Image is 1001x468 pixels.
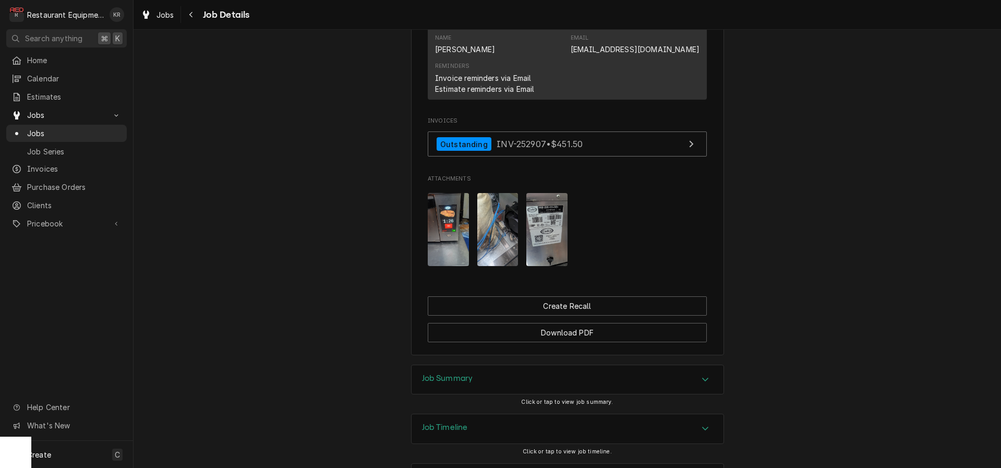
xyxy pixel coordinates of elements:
[27,146,122,157] span: Job Series
[428,117,707,162] div: Invoices
[101,33,108,44] span: ⌘
[412,414,723,443] button: Accordion Details Expand Trigger
[115,449,120,460] span: C
[411,365,724,395] div: Job Summary
[6,143,127,160] a: Job Series
[435,44,495,55] div: [PERSON_NAME]
[428,175,707,183] span: Attachments
[6,70,127,87] a: Calendar
[27,420,120,431] span: What's New
[27,218,106,229] span: Pricebook
[6,215,127,232] a: Go to Pricebook
[27,9,104,20] div: Restaurant Equipment Diagnostics
[6,160,127,177] a: Invoices
[27,91,122,102] span: Estimates
[27,402,120,413] span: Help Center
[571,45,700,54] a: [EMAIL_ADDRESS][DOMAIN_NAME]
[6,125,127,142] a: Jobs
[412,365,723,394] button: Accordion Details Expand Trigger
[428,193,469,266] img: FIFFloYxQKkmcSNNno4E
[437,137,491,151] div: Outstanding
[156,9,174,20] span: Jobs
[6,52,127,69] a: Home
[27,450,51,459] span: Create
[571,34,589,42] div: Email
[27,128,122,139] span: Jobs
[6,197,127,214] a: Clients
[27,182,122,193] span: Purchase Orders
[183,6,200,23] button: Navigate back
[435,34,452,42] div: Name
[435,62,469,70] div: Reminders
[428,316,707,342] div: Button Group Row
[9,7,24,22] div: R
[428,296,707,342] div: Button Group
[137,6,178,23] a: Jobs
[6,88,127,105] a: Estimates
[571,34,700,55] div: Email
[27,200,122,211] span: Clients
[521,399,613,405] span: Click or tap to view job summary.
[428,185,707,274] span: Attachments
[25,33,82,44] span: Search anything
[435,62,534,94] div: Reminders
[6,417,127,434] a: Go to What's New
[115,33,120,44] span: K
[9,7,24,22] div: Restaurant Equipment Diagnostics's Avatar
[27,55,122,66] span: Home
[526,193,568,266] img: SHvkhTpR1anY15HRlBQe
[435,73,531,83] div: Invoice reminders via Email
[428,18,707,104] div: Client Contact
[428,175,707,274] div: Attachments
[428,131,707,157] a: View Invoice
[422,374,473,383] h3: Job Summary
[435,34,495,55] div: Name
[412,414,723,443] div: Accordion Header
[6,29,127,47] button: Search anything⌘K
[477,193,518,266] img: 2XZXutxHSFqAiODfW1sL
[6,106,127,124] a: Go to Jobs
[428,28,707,104] div: Client Contact List
[497,139,583,149] span: INV-252907 • $451.50
[422,423,468,433] h3: Job Timeline
[428,296,707,316] button: Create Recall
[110,7,124,22] div: Kelli Robinette's Avatar
[428,323,707,342] button: Download PDF
[428,117,707,125] span: Invoices
[27,73,122,84] span: Calendar
[412,365,723,394] div: Accordion Header
[428,296,707,316] div: Button Group Row
[27,163,122,174] span: Invoices
[200,8,250,22] span: Job Details
[6,178,127,196] a: Purchase Orders
[27,110,106,121] span: Jobs
[110,7,124,22] div: KR
[428,28,707,100] div: Contact
[6,399,127,416] a: Go to Help Center
[435,83,534,94] div: Estimate reminders via Email
[523,448,611,455] span: Click or tap to view job timeline.
[411,414,724,444] div: Job Timeline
